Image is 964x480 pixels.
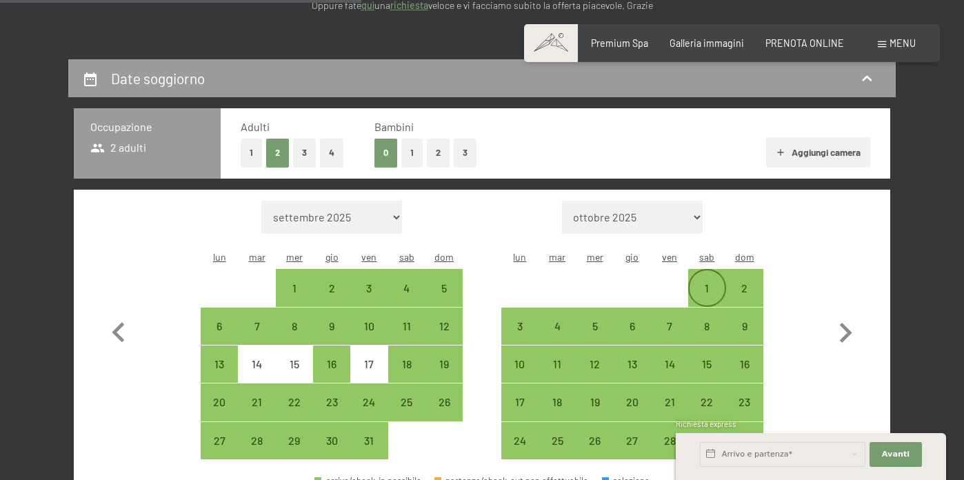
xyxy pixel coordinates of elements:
[690,397,724,431] div: 22
[652,359,687,393] div: 14
[427,359,461,393] div: 19
[352,435,386,470] div: 31
[350,383,388,421] div: arrivo/check-in possibile
[276,269,313,306] div: arrivo/check-in possibile
[651,422,688,459] div: arrivo/check-in possibile
[201,346,238,383] div: Mon Oct 13 2025
[540,359,574,393] div: 11
[277,359,312,393] div: 15
[652,435,687,470] div: 28
[501,422,539,459] div: Mon Nov 24 2025
[314,435,349,470] div: 30
[576,422,613,459] div: arrivo/check-in possibile
[352,397,386,431] div: 24
[425,308,463,345] div: Sun Oct 12 2025
[503,321,537,355] div: 3
[651,422,688,459] div: Fri Nov 28 2025
[501,308,539,345] div: arrivo/check-in possibile
[201,308,238,345] div: Mon Oct 06 2025
[690,321,724,355] div: 8
[350,269,388,306] div: arrivo/check-in possibile
[325,251,339,263] abbr: giovedì
[576,346,613,383] div: Wed Nov 12 2025
[276,383,313,421] div: Wed Oct 22 2025
[501,383,539,421] div: Mon Nov 17 2025
[314,397,349,431] div: 23
[425,269,463,306] div: arrivo/check-in possibile
[539,422,576,459] div: arrivo/check-in possibile
[539,308,576,345] div: Tue Nov 04 2025
[238,383,275,421] div: arrivo/check-in possibile
[266,139,289,167] button: 2
[501,346,539,383] div: Mon Nov 10 2025
[614,383,651,421] div: arrivo/check-in possibile
[670,37,744,49] span: Galleria immagini
[651,383,688,421] div: Fri Nov 21 2025
[425,308,463,345] div: arrivo/check-in possibile
[213,251,226,263] abbr: lunedì
[688,269,725,306] div: Sat Nov 01 2025
[727,283,762,317] div: 2
[352,283,386,317] div: 3
[313,308,350,345] div: arrivo/check-in possibile
[870,442,922,467] button: Avanti
[513,251,526,263] abbr: lunedì
[576,422,613,459] div: Wed Nov 26 2025
[313,383,350,421] div: Thu Oct 23 2025
[503,435,537,470] div: 24
[425,383,463,421] div: arrivo/check-in possibile
[501,422,539,459] div: arrivo/check-in possibile
[688,269,725,306] div: arrivo/check-in possibile
[503,397,537,431] div: 17
[314,283,349,317] div: 2
[765,37,844,49] a: PRENOTA ONLINE
[577,435,612,470] div: 26
[99,201,139,460] button: Mese precedente
[726,269,763,306] div: arrivo/check-in possibile
[540,321,574,355] div: 4
[201,383,238,421] div: arrivo/check-in possibile
[241,139,262,167] button: 1
[727,397,762,431] div: 23
[726,346,763,383] div: Sun Nov 16 2025
[239,397,274,431] div: 21
[825,201,865,460] button: Mese successivo
[726,269,763,306] div: Sun Nov 02 2025
[90,140,146,155] span: 2 adulti
[313,383,350,421] div: arrivo/check-in possibile
[503,359,537,393] div: 10
[388,269,425,306] div: Sat Oct 04 2025
[276,422,313,459] div: Wed Oct 29 2025
[576,383,613,421] div: Wed Nov 19 2025
[591,37,648,49] span: Premium Spa
[587,251,603,263] abbr: mercoledì
[352,321,386,355] div: 10
[576,383,613,421] div: arrivo/check-in possibile
[90,119,204,134] h3: Occupazione
[540,397,574,431] div: 18
[882,449,910,460] span: Avanti
[350,383,388,421] div: Fri Oct 24 2025
[276,383,313,421] div: arrivo/check-in possibile
[388,383,425,421] div: arrivo/check-in possibile
[688,346,725,383] div: arrivo/check-in possibile
[726,383,763,421] div: arrivo/check-in possibile
[361,251,376,263] abbr: venerdì
[350,422,388,459] div: Fri Oct 31 2025
[726,308,763,345] div: arrivo/check-in possibile
[276,269,313,306] div: Wed Oct 01 2025
[401,139,423,167] button: 1
[352,359,386,393] div: 17
[539,383,576,421] div: Tue Nov 18 2025
[313,422,350,459] div: Thu Oct 30 2025
[276,346,313,383] div: arrivo/check-in non effettuabile
[726,346,763,383] div: arrivo/check-in possibile
[388,308,425,345] div: Sat Oct 11 2025
[501,308,539,345] div: Mon Nov 03 2025
[539,422,576,459] div: Tue Nov 25 2025
[615,321,650,355] div: 6
[539,346,576,383] div: arrivo/check-in possibile
[201,308,238,345] div: arrivo/check-in possibile
[239,321,274,355] div: 7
